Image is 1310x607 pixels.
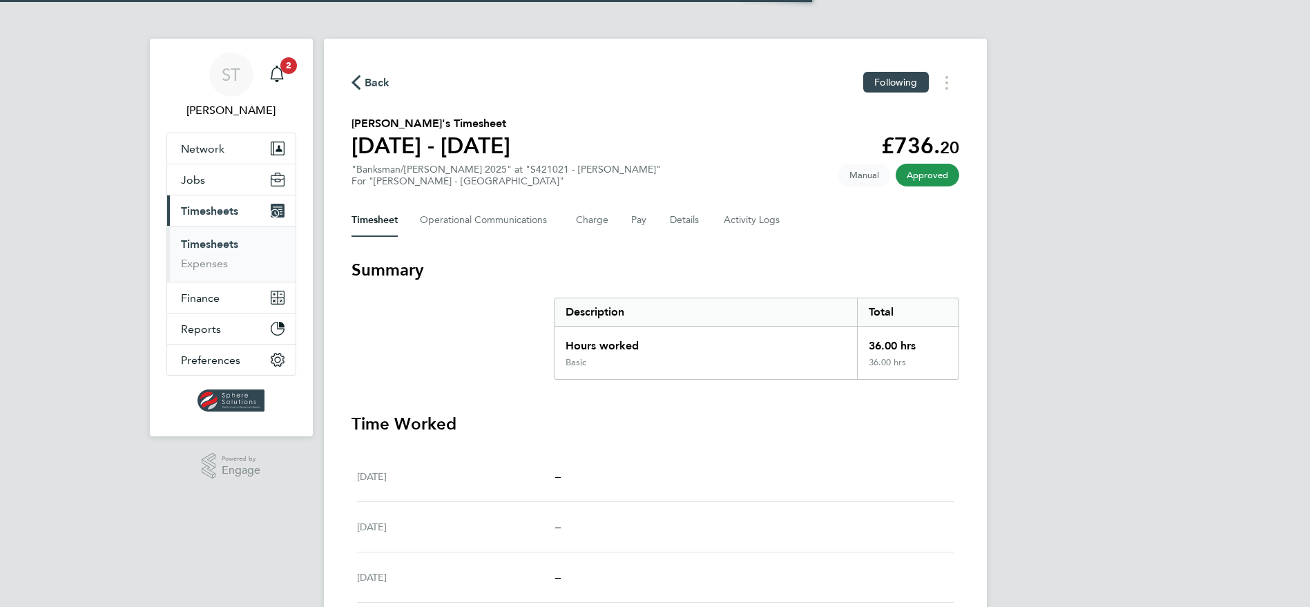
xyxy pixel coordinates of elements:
[351,175,661,187] div: For "[PERSON_NAME] - [GEOGRAPHIC_DATA]"
[934,72,959,93] button: Timesheets Menu
[351,204,398,237] button: Timesheet
[351,164,661,187] div: "Banksman/[PERSON_NAME] 2025" at "S421021 - [PERSON_NAME]"
[351,115,510,132] h2: [PERSON_NAME]'s Timesheet
[166,102,296,119] span: Selin Thomas
[857,357,958,379] div: 36.00 hrs
[222,66,240,84] span: ST
[351,413,959,435] h3: Time Worked
[351,259,959,281] h3: Summary
[555,570,561,584] span: –
[631,204,648,237] button: Pay
[576,204,609,237] button: Charge
[222,453,260,465] span: Powered by
[896,164,959,186] span: This timesheet has been approved.
[181,173,205,186] span: Jobs
[874,76,917,88] span: Following
[167,282,296,313] button: Finance
[181,354,240,367] span: Preferences
[351,74,390,91] button: Back
[554,298,959,380] div: Summary
[857,298,958,326] div: Total
[881,133,959,159] app-decimal: £736.
[357,519,556,535] div: [DATE]
[351,132,510,160] h1: [DATE] - [DATE]
[940,137,959,157] span: 20
[724,204,782,237] button: Activity Logs
[181,142,224,155] span: Network
[670,204,702,237] button: Details
[863,72,928,93] button: Following
[167,164,296,195] button: Jobs
[150,39,313,436] nav: Main navigation
[181,238,238,251] a: Timesheets
[167,133,296,164] button: Network
[222,465,260,476] span: Engage
[166,389,296,412] a: Go to home page
[263,52,291,97] a: 2
[167,345,296,375] button: Preferences
[167,195,296,226] button: Timesheets
[280,57,297,74] span: 2
[857,327,958,357] div: 36.00 hrs
[420,204,554,237] button: Operational Communications
[555,520,561,533] span: –
[566,357,586,368] div: Basic
[357,468,556,485] div: [DATE]
[167,226,296,282] div: Timesheets
[357,569,556,586] div: [DATE]
[202,453,260,479] a: Powered byEngage
[166,52,296,119] a: ST[PERSON_NAME]
[555,470,561,483] span: –
[167,314,296,344] button: Reports
[838,164,890,186] span: This timesheet was manually created.
[365,75,390,91] span: Back
[198,389,264,412] img: spheresolutions-logo-retina.png
[555,327,858,357] div: Hours worked
[181,257,228,270] a: Expenses
[181,204,238,218] span: Timesheets
[555,298,858,326] div: Description
[181,322,221,336] span: Reports
[181,291,220,305] span: Finance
